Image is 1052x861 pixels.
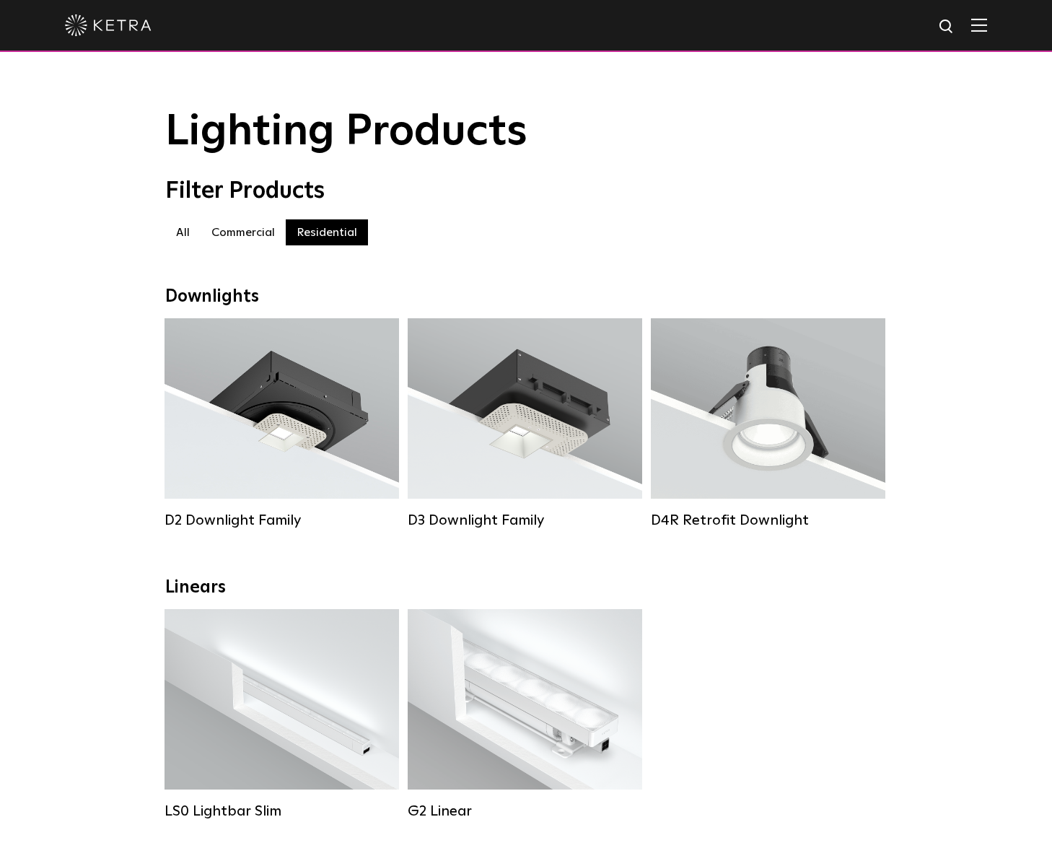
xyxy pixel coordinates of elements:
[408,609,642,820] a: G2 Linear Lumen Output:400 / 700 / 1000Colors:WhiteBeam Angles:Flood / [GEOGRAPHIC_DATA] / Narrow...
[165,287,887,307] div: Downlights
[165,609,399,820] a: LS0 Lightbar Slim Lumen Output:200 / 350Colors:White / BlackControl:X96 Controller
[65,14,152,36] img: ketra-logo-2019-white
[165,110,527,154] span: Lighting Products
[408,803,642,820] div: G2 Linear
[651,318,885,529] a: D4R Retrofit Downlight Lumen Output:800Colors:White / BlackBeam Angles:15° / 25° / 40° / 60°Watta...
[286,219,368,245] label: Residential
[165,318,399,529] a: D2 Downlight Family Lumen Output:1200Colors:White / Black / Gloss Black / Silver / Bronze / Silve...
[971,18,987,32] img: Hamburger%20Nav.svg
[408,318,642,529] a: D3 Downlight Family Lumen Output:700 / 900 / 1100Colors:White / Black / Silver / Bronze / Paintab...
[651,512,885,529] div: D4R Retrofit Downlight
[165,178,887,205] div: Filter Products
[408,512,642,529] div: D3 Downlight Family
[165,219,201,245] label: All
[165,577,887,598] div: Linears
[165,512,399,529] div: D2 Downlight Family
[938,18,956,36] img: search icon
[201,219,286,245] label: Commercial
[165,803,399,820] div: LS0 Lightbar Slim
